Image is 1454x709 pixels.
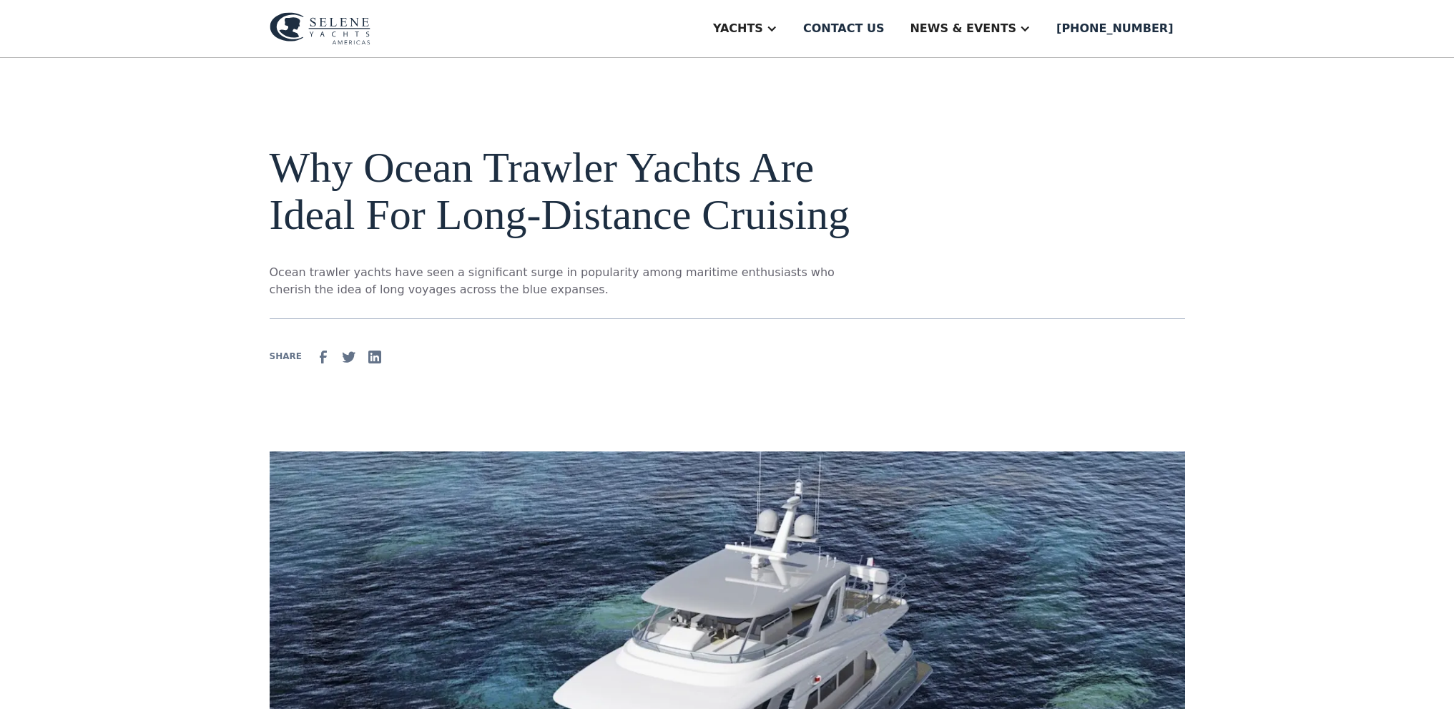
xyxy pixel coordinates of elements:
div: [PHONE_NUMBER] [1056,20,1173,37]
img: logo [270,12,370,45]
p: Ocean trawler yachts have seen a significant surge in popularity among maritime enthusiasts who c... [270,264,865,298]
img: Twitter [340,348,358,366]
img: Linkedin [366,348,383,366]
div: News & EVENTS [910,20,1016,37]
img: facebook [315,348,332,366]
div: Yachts [713,20,763,37]
div: SHARE [270,350,302,363]
h1: Why Ocean Trawler Yachts Are Ideal For Long-Distance Cruising [270,144,865,238]
div: Contact us [803,20,885,37]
